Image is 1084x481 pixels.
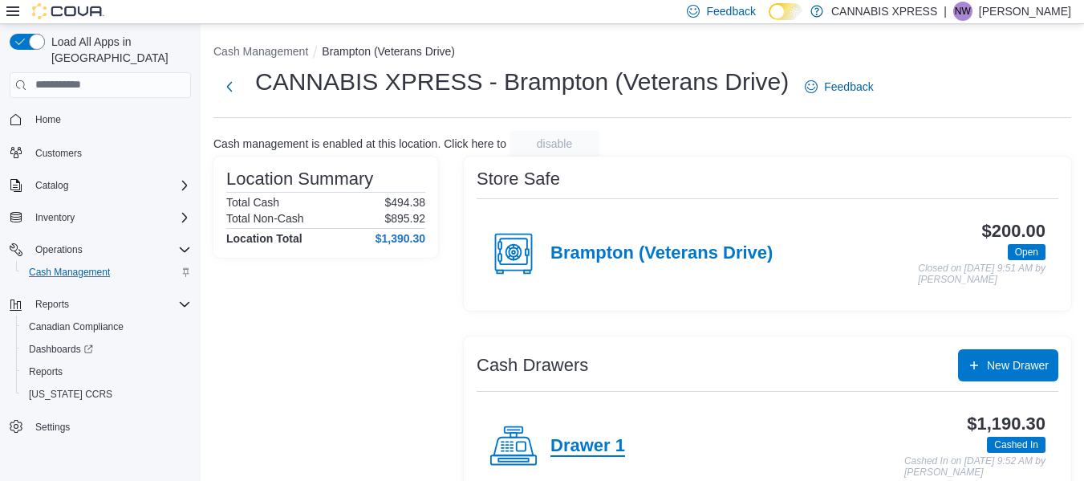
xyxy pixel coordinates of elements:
h3: Location Summary [226,169,373,189]
p: Closed on [DATE] 9:51 AM by [PERSON_NAME] [918,263,1045,285]
span: Dark Mode [769,20,769,21]
h4: $1,390.30 [376,232,425,245]
span: Reports [35,298,69,311]
h4: Brampton (Veterans Drive) [550,243,773,264]
button: Customers [3,141,197,164]
a: Feedback [798,71,879,103]
span: Operations [35,243,83,256]
h3: $200.00 [982,222,1045,241]
span: Cashed In [987,437,1045,453]
span: Open [1008,244,1045,260]
input: Dark Mode [769,3,802,20]
span: Canadian Compliance [29,320,124,333]
button: Catalog [29,176,75,195]
button: Reports [3,293,197,316]
button: Reports [29,295,75,314]
button: Inventory [3,206,197,229]
a: Home [29,110,67,129]
a: Settings [29,418,76,437]
div: Nathan Wilson [953,2,972,21]
span: Feedback [706,3,755,19]
span: [US_STATE] CCRS [29,388,112,401]
button: Operations [29,240,89,259]
button: Operations [3,238,197,261]
span: Catalog [35,179,68,192]
span: Customers [35,147,82,160]
span: Load All Apps in [GEOGRAPHIC_DATA] [45,34,191,66]
p: [PERSON_NAME] [979,2,1071,21]
button: New Drawer [958,349,1058,381]
p: $895.92 [384,212,425,225]
span: Dashboards [29,343,93,356]
button: [US_STATE] CCRS [16,383,197,406]
span: Home [35,113,61,126]
span: Cash Management [29,266,110,279]
span: Reports [29,365,63,378]
span: Catalog [29,176,191,195]
button: disable [510,131,599,157]
span: disable [537,136,572,152]
button: Cash Management [16,261,197,283]
a: Cash Management [22,263,116,282]
span: Inventory [35,211,75,224]
span: Settings [35,421,70,434]
p: Cashed In on [DATE] 9:52 AM by [PERSON_NAME] [904,456,1045,478]
h3: Cash Drawers [477,356,588,375]
h4: Location Total [226,232,302,245]
button: Canadian Compliance [16,316,197,338]
span: Washington CCRS [22,385,191,404]
span: Reports [22,362,191,381]
p: Cash management is enabled at this location. Click here to [213,137,506,150]
a: [US_STATE] CCRS [22,385,119,404]
nav: Complex example [10,101,191,480]
h6: Total Cash [226,196,279,209]
button: Brampton (Veterans Drive) [322,45,455,58]
p: CANNABIS XPRESS [831,2,937,21]
h3: Store Safe [477,169,560,189]
a: Customers [29,144,88,163]
span: Canadian Compliance [22,317,191,336]
p: | [944,2,947,21]
a: Dashboards [22,340,99,359]
span: Reports [29,295,191,314]
button: Inventory [29,208,81,227]
button: Reports [16,361,197,383]
span: Cashed In [994,438,1038,452]
button: Settings [3,415,197,438]
a: Dashboards [16,338,197,361]
span: Feedback [824,79,873,95]
span: Home [29,109,191,129]
button: Home [3,108,197,131]
a: Canadian Compliance [22,317,130,336]
button: Cash Management [213,45,308,58]
span: New Drawer [987,357,1049,373]
span: Operations [29,240,191,259]
span: Inventory [29,208,191,227]
button: Catalog [3,174,197,197]
h3: $1,190.30 [967,414,1045,434]
h6: Total Non-Cash [226,212,304,225]
span: Settings [29,417,191,437]
span: NW [955,2,971,21]
h1: CANNABIS XPRESS - Brampton (Veterans Drive) [255,66,789,98]
h4: Drawer 1 [550,436,625,457]
button: Next [213,71,246,103]
a: Reports [22,362,69,381]
span: Cash Management [22,263,191,282]
p: $494.38 [384,196,425,209]
span: Dashboards [22,340,191,359]
span: Open [1015,245,1038,259]
span: Customers [29,142,191,162]
nav: An example of EuiBreadcrumbs [213,43,1071,63]
img: Cova [32,3,104,19]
